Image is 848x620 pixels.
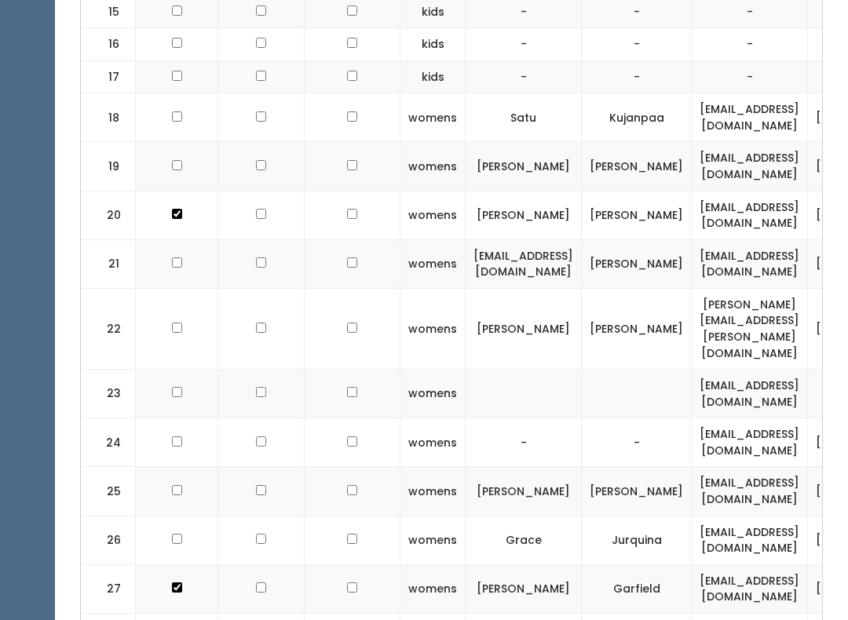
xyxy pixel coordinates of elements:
td: womens [400,467,466,516]
td: [EMAIL_ADDRESS][DOMAIN_NAME] [692,93,808,142]
td: - [692,60,808,93]
td: 26 [81,516,136,564]
td: - [582,60,692,93]
td: [EMAIL_ADDRESS][DOMAIN_NAME] [692,142,808,191]
td: [PERSON_NAME] [466,564,582,613]
td: 20 [81,191,136,239]
td: [PERSON_NAME] [582,288,692,369]
td: kids [400,28,466,61]
td: - [582,28,692,61]
td: [PERSON_NAME] [582,191,692,239]
td: [PERSON_NAME] [582,467,692,516]
td: womens [400,516,466,564]
td: 22 [81,288,136,369]
td: kids [400,60,466,93]
td: - [582,418,692,467]
td: womens [400,288,466,369]
td: womens [400,418,466,467]
td: Jurquina [582,516,692,564]
td: 21 [81,239,136,288]
td: [EMAIL_ADDRESS][DOMAIN_NAME] [692,370,808,418]
td: 24 [81,418,136,467]
td: womens [400,191,466,239]
td: - [466,60,582,93]
td: womens [400,142,466,191]
td: womens [400,239,466,288]
td: [PERSON_NAME] [466,142,582,191]
td: [PERSON_NAME] [582,142,692,191]
td: Grace [466,516,582,564]
td: [EMAIL_ADDRESS][DOMAIN_NAME] [692,239,808,288]
td: [EMAIL_ADDRESS][DOMAIN_NAME] [692,516,808,564]
td: - [466,28,582,61]
td: 27 [81,564,136,613]
td: - [466,418,582,467]
td: - [692,28,808,61]
td: 16 [81,28,136,61]
td: [PERSON_NAME] [466,467,582,516]
td: [PERSON_NAME][EMAIL_ADDRESS][PERSON_NAME][DOMAIN_NAME] [692,288,808,369]
td: [PERSON_NAME] [466,288,582,369]
td: womens [400,370,466,418]
td: [EMAIL_ADDRESS][DOMAIN_NAME] [466,239,582,288]
td: Kujanpaa [582,93,692,142]
td: 18 [81,93,136,142]
td: womens [400,93,466,142]
td: 23 [81,370,136,418]
td: [EMAIL_ADDRESS][DOMAIN_NAME] [692,418,808,467]
td: [PERSON_NAME] [582,239,692,288]
td: Satu [466,93,582,142]
td: womens [400,564,466,613]
td: 19 [81,142,136,191]
td: [EMAIL_ADDRESS][DOMAIN_NAME] [692,467,808,516]
td: [PERSON_NAME] [466,191,582,239]
td: Garfield [582,564,692,613]
td: [EMAIL_ADDRESS][DOMAIN_NAME] [692,191,808,239]
td: [EMAIL_ADDRESS][DOMAIN_NAME] [692,564,808,613]
td: 25 [81,467,136,516]
td: 17 [81,60,136,93]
